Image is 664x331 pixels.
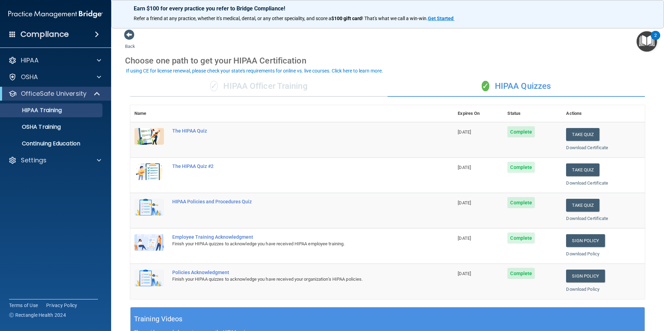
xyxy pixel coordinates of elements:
span: ✓ [210,81,218,91]
a: Sign Policy [566,234,605,247]
div: HIPAA Policies and Procedures Quiz [172,199,419,204]
a: Back [125,35,135,49]
span: Complete [507,126,535,137]
a: OSHA [8,73,101,81]
a: Terms of Use [9,302,38,309]
th: Actions [562,105,645,122]
span: ✓ [482,81,489,91]
th: Status [503,105,562,122]
h5: Training Videos [134,313,183,325]
th: Name [130,105,168,122]
span: Complete [507,197,535,208]
span: [DATE] [458,236,471,241]
span: Complete [507,232,535,244]
a: Download Policy [566,251,599,256]
a: Download Certificate [566,145,608,150]
span: Complete [507,162,535,173]
div: Employee Training Acknowledgment [172,234,419,240]
th: Expires On [454,105,503,122]
span: [DATE] [458,165,471,170]
div: The HIPAA Quiz [172,128,419,134]
div: HIPAA Quizzes [388,76,645,97]
div: The HIPAA Quiz #2 [172,163,419,169]
h4: Compliance [20,29,69,39]
span: [DATE] [458,129,471,135]
span: ! That's what we call a win-win. [362,16,428,21]
a: Settings [8,156,101,164]
a: HIPAA [8,56,101,65]
span: [DATE] [458,200,471,205]
span: [DATE] [458,271,471,276]
div: 2 [654,35,657,44]
button: Take Quiz [566,163,599,176]
a: Download Certificate [566,180,608,186]
div: Policies Acknowledgment [172,270,419,275]
button: Take Quiz [566,128,599,141]
button: If using CE for license renewal, please check your state's requirements for online vs. live cours... [125,67,384,74]
a: Privacy Policy [46,302,77,309]
button: Open Resource Center, 2 new notifications [637,31,657,52]
div: Finish your HIPAA quizzes to acknowledge you have received your organization’s HIPAA policies. [172,275,419,283]
div: Choose one path to get your HIPAA Certification [125,51,650,71]
p: OfficeSafe University [21,90,86,98]
span: Refer a friend at any practice, whether it's medical, dental, or any other speciality, and score a [134,16,331,21]
p: Earn $100 for every practice you refer to Bridge Compliance! [134,5,641,12]
a: Download Certificate [566,216,608,221]
p: Settings [21,156,47,164]
p: HIPAA Training [5,107,62,114]
p: Continuing Education [5,140,99,147]
div: HIPAA Officer Training [130,76,388,97]
span: Ⓒ Rectangle Health 2024 [9,312,66,319]
a: Download Policy [566,287,599,292]
strong: $100 gift card [331,16,362,21]
p: OSHA [21,73,38,81]
p: HIPAA [21,56,39,65]
div: If using CE for license renewal, please check your state's requirements for online vs. live cours... [126,68,383,73]
a: Get Started [428,16,455,21]
img: PMB logo [8,7,103,21]
button: Take Quiz [566,199,599,212]
a: OfficeSafe University [8,90,101,98]
a: Sign Policy [566,270,605,282]
span: Complete [507,268,535,279]
strong: Get Started [428,16,454,21]
div: Finish your HIPAA quizzes to acknowledge you have received HIPAA employee training. [172,240,419,248]
p: OSHA Training [5,124,61,130]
